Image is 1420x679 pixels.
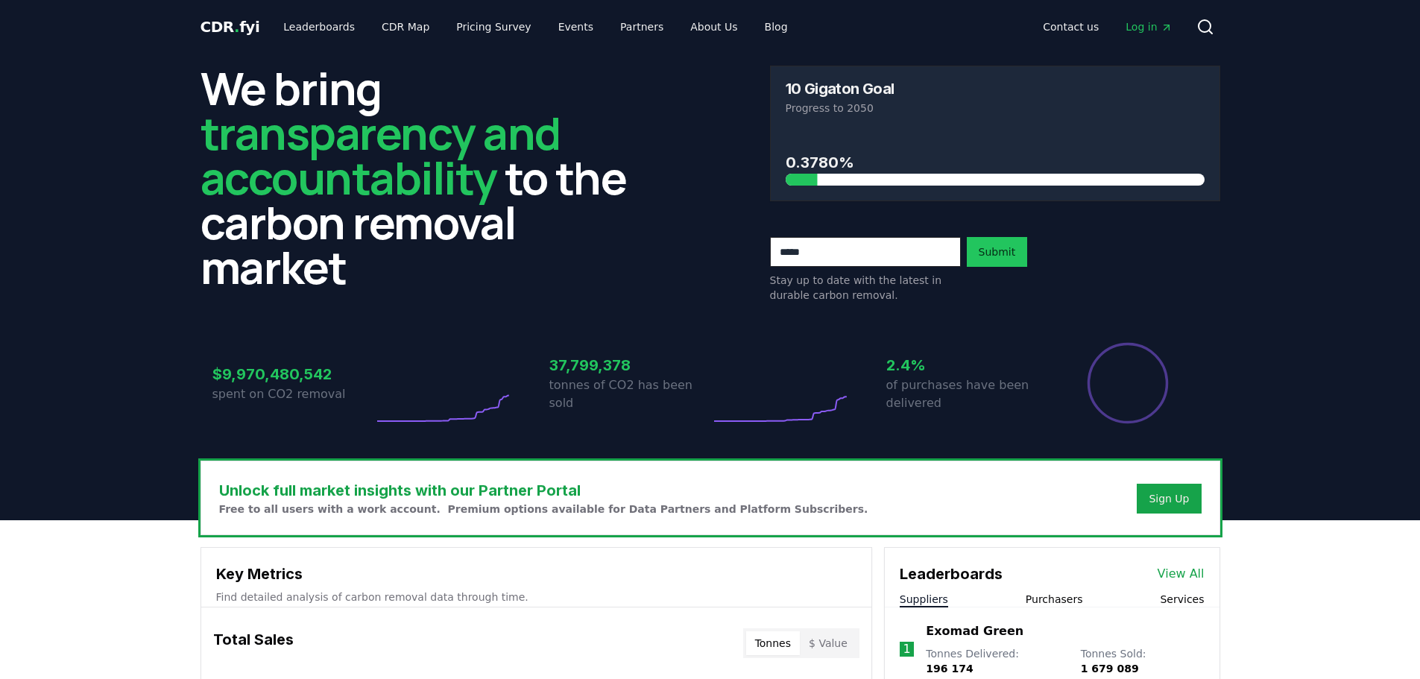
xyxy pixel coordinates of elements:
a: Sign Up [1149,491,1189,506]
span: . [234,18,239,36]
button: Sign Up [1137,484,1201,514]
a: CDR.fyi [201,16,260,37]
p: of purchases have been delivered [886,376,1047,412]
a: Blog [753,13,800,40]
a: Partners [608,13,675,40]
h3: 2.4% [886,354,1047,376]
p: Free to all users with a work account. Premium options available for Data Partners and Platform S... [219,502,868,517]
h3: 0.3780% [786,151,1205,174]
a: About Us [678,13,749,40]
a: Events [546,13,605,40]
p: Tonnes Delivered : [926,646,1065,676]
h3: Total Sales [213,628,294,658]
button: Tonnes [746,631,800,655]
p: spent on CO2 removal [212,385,373,403]
span: 1 679 089 [1081,663,1139,675]
button: Purchasers [1026,592,1083,607]
a: View All [1158,565,1205,583]
button: Submit [967,237,1028,267]
nav: Main [271,13,799,40]
button: Services [1160,592,1204,607]
p: 1 [903,640,911,658]
p: Tonnes Sold : [1081,646,1205,676]
a: Pricing Survey [444,13,543,40]
h3: Unlock full market insights with our Partner Portal [219,479,868,502]
h3: $9,970,480,542 [212,363,373,385]
h3: Key Metrics [216,563,856,585]
a: Log in [1114,13,1184,40]
button: $ Value [800,631,856,655]
span: Log in [1126,19,1172,34]
span: transparency and accountability [201,102,561,208]
button: Suppliers [900,592,948,607]
a: Leaderboards [271,13,367,40]
h2: We bring to the carbon removal market [201,66,651,289]
a: Contact us [1031,13,1111,40]
h3: Leaderboards [900,563,1003,585]
h3: 37,799,378 [549,354,710,376]
a: Exomad Green [926,622,1023,640]
p: tonnes of CO2 has been sold [549,376,710,412]
div: Percentage of sales delivered [1086,341,1170,425]
span: 196 174 [926,663,973,675]
p: Progress to 2050 [786,101,1205,116]
nav: Main [1031,13,1184,40]
p: Stay up to date with the latest in durable carbon removal. [770,273,961,303]
h3: 10 Gigaton Goal [786,81,894,96]
a: CDR Map [370,13,441,40]
p: Find detailed analysis of carbon removal data through time. [216,590,856,604]
span: CDR fyi [201,18,260,36]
